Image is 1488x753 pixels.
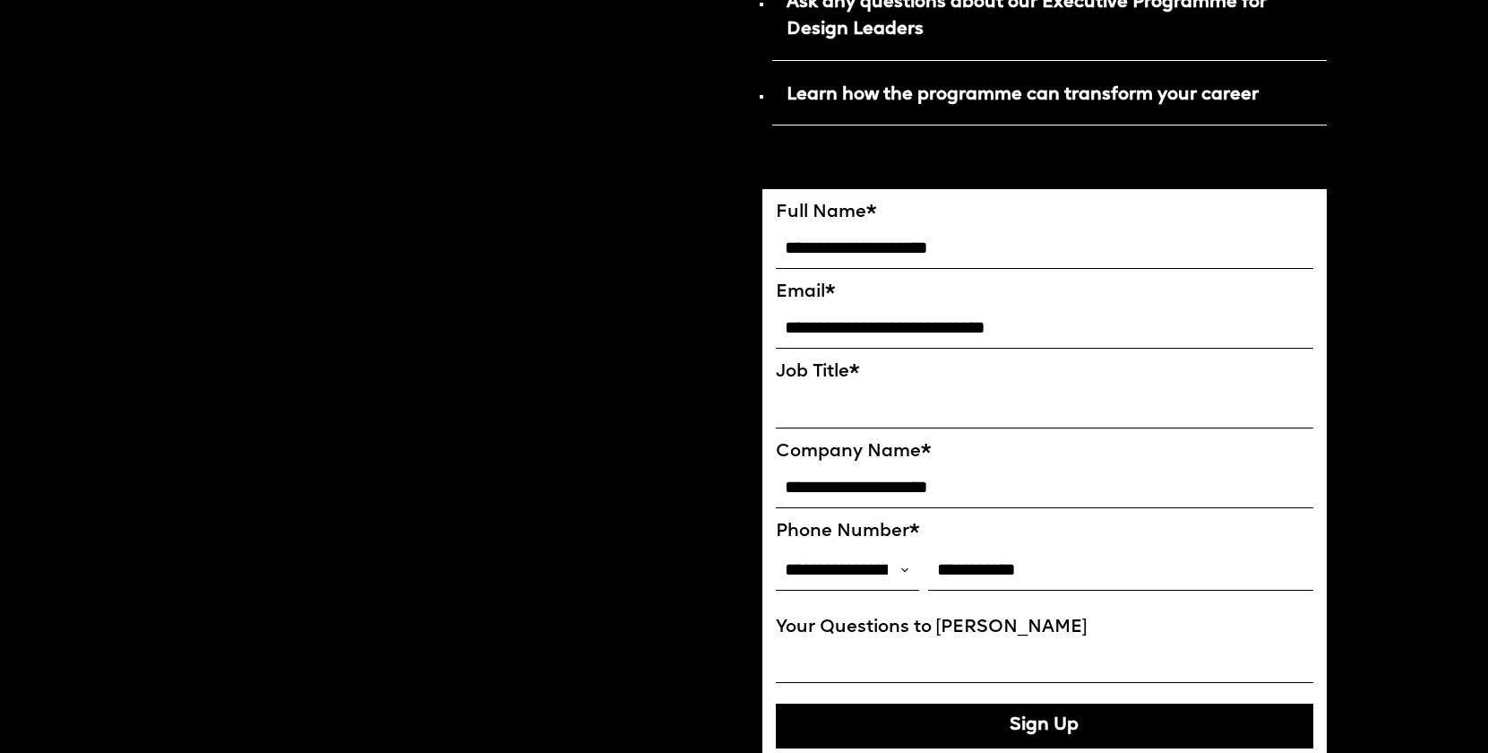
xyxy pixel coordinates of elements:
[776,362,1314,384] label: Job Title
[787,86,1259,104] strong: Learn how the programme can transform your career
[776,618,1314,639] label: Your Questions to [PERSON_NAME]
[776,522,1314,543] label: Phone Number
[776,704,1314,749] button: Sign Up
[776,282,1314,304] label: Email
[776,203,1314,224] label: Full Name
[776,442,1314,463] label: Company Name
